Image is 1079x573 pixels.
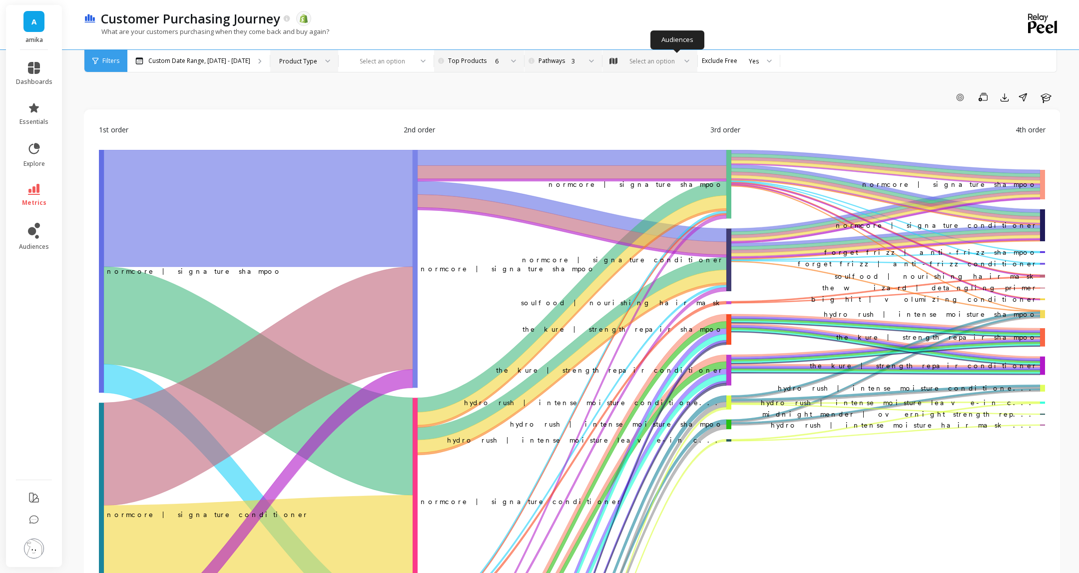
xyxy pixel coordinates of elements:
[836,221,1037,229] text: normcore | signature conditioner
[84,27,329,36] p: What are your customers purchasing when they come back and buy again?
[84,14,96,23] img: header icon
[522,256,723,264] text: ​normcore | signature conditioner
[835,272,1037,280] text: soulfood | nourishing hair mask
[24,539,44,559] img: profile picture
[628,56,676,66] div: Select an option
[102,57,119,65] span: Filters
[101,10,280,27] p: Customer Purchasing Journey
[609,57,617,65] img: audience_map.svg
[510,420,723,428] text: ​hydro rush | intense moisture shampoo
[495,56,503,66] div: 6
[31,16,36,27] span: A
[810,362,1037,370] text: the kure | strength repair conditioner
[771,421,1037,429] text: hydro rush | intense moisture hair mask ...
[16,36,52,44] p: amika
[811,295,1037,303] text: big hit | volumizing conditioner
[464,399,723,407] text: ​hydro rush | intense moisture conditione...
[778,384,1037,392] text: hydro rush | intense moisture conditione...
[99,124,128,135] span: 1st order
[710,124,740,135] span: 3rd order
[496,366,723,374] text: ​the kure | strength repair conditioner
[571,56,581,66] div: 3
[22,199,46,207] span: metrics
[798,260,1037,268] text: forget frizz | anti-frizz conditioner
[521,299,723,307] text: ​soulfood | nourishing hair mask
[19,118,48,126] span: essentials
[421,265,595,273] text: normcore | signature shampoo
[107,267,282,275] text: ‌normcore | signature shampoo
[23,160,45,168] span: explore
[404,124,435,135] span: 2nd order
[1016,124,1046,135] span: 4th order
[862,180,1037,188] text: normcore | signature shampoo
[148,57,250,65] p: Custom Date Range, [DATE] - [DATE]
[762,410,1037,418] text: midnight mender | overnight strength rep...
[523,325,723,333] text: ​the kure | strength repair shampoo
[299,14,308,23] img: api.shopify.svg
[279,56,317,66] div: Product Type
[548,180,723,188] text: ​normcore | signature shampoo
[761,399,1037,407] text: hydro rush | intense moisture leave-in c...
[824,310,1037,318] text: hydro rush | intense moisture shampoo
[16,78,52,86] span: dashboards
[749,56,759,66] div: Yes
[836,333,1037,341] text: the kure | strength repair shampoo
[107,511,308,519] text: ‌normcore | signature conditioner
[447,436,723,444] text: ​hydro rush | intense moisture leave-in c...
[824,248,1037,256] text: forget frizz | anti-frizz shampoo
[822,284,1037,292] text: the wizard | detangling primer
[19,243,49,251] span: audiences
[421,498,622,506] text: normcore | signature conditioner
